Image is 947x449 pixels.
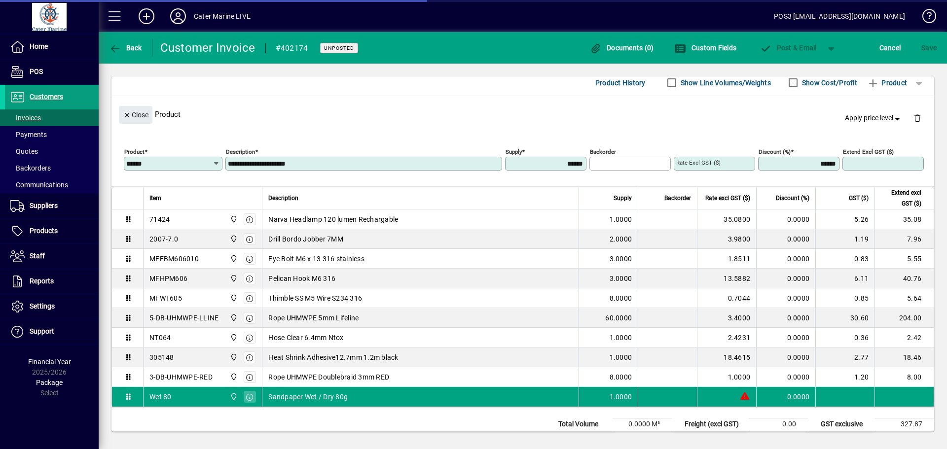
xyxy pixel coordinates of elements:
[610,372,632,382] span: 8.0000
[815,249,874,269] td: 0.83
[268,392,348,402] span: Sandpaper Wet / Dry 80g
[595,75,646,91] span: Product History
[756,209,815,229] td: 0.0000
[227,214,239,225] span: Cater Marine
[915,2,935,34] a: Knowledge Base
[874,328,934,347] td: 2.42
[30,42,48,50] span: Home
[874,249,934,269] td: 5.55
[149,392,172,402] div: Wet 80
[815,269,874,288] td: 6.11
[590,44,654,52] span: Documents (0)
[703,293,750,303] div: 0.7044
[227,253,239,264] span: Cater Marine
[610,333,632,343] span: 1.0000
[268,372,389,382] span: Rope UHMWPE Doublebraid 3mm RED
[276,40,308,56] div: #402174
[815,288,874,308] td: 0.85
[749,418,808,430] td: 0.00
[268,254,364,264] span: Eye Bolt M6 x 13 316 stainless
[703,333,750,343] div: 2.4231
[776,193,809,204] span: Discount (%)
[149,234,178,244] div: 2007-7.0
[756,367,815,387] td: 0.0000
[109,44,142,52] span: Back
[610,274,632,283] span: 3.0000
[777,44,781,52] span: P
[5,194,99,218] a: Suppliers
[610,293,632,303] span: 8.0000
[849,193,869,204] span: GST ($)
[703,313,750,323] div: 3.4000
[5,269,99,294] a: Reports
[815,229,874,249] td: 1.19
[30,277,54,285] span: Reports
[30,68,43,75] span: POS
[610,214,632,224] span: 1.0000
[703,254,750,264] div: 1.8511
[845,113,902,123] span: Apply price level
[921,44,925,52] span: S
[5,35,99,59] a: Home
[705,193,750,204] span: Rate excl GST ($)
[875,418,934,430] td: 327.87
[5,244,99,269] a: Staff
[5,143,99,160] a: Quotes
[149,254,199,264] div: MFEBM606010
[921,40,937,56] span: ave
[131,7,162,25] button: Add
[99,39,153,57] app-page-header-button: Back
[874,347,934,367] td: 18.46
[268,313,359,323] span: Rope UHMWPE 5mm Lifeline
[149,214,170,224] div: 71424
[759,148,791,155] mat-label: Discount (%)
[614,193,632,204] span: Supply
[874,209,934,229] td: 35.08
[862,74,912,92] button: Product
[877,39,904,57] button: Cancel
[124,148,145,155] mat-label: Product
[10,131,47,138] span: Payments
[874,288,934,308] td: 5.64
[875,430,934,442] td: 49.17
[30,227,58,235] span: Products
[194,8,251,24] div: Cater Marine LIVE
[149,372,213,382] div: 3-DB-UHMWPE-RED
[760,44,817,52] span: ost & Email
[149,193,161,204] span: Item
[227,234,239,244] span: Cater Marine
[227,312,239,323] span: Cater Marine
[674,44,736,52] span: Custom Fields
[30,202,58,209] span: Suppliers
[610,254,632,264] span: 3.0000
[591,74,650,92] button: Product History
[587,39,656,57] button: Documents (0)
[756,249,815,269] td: 0.0000
[756,269,815,288] td: 0.0000
[10,114,41,122] span: Invoices
[676,159,721,166] mat-label: Rate excl GST ($)
[867,75,907,91] span: Product
[879,40,901,56] span: Cancel
[36,379,63,386] span: Package
[703,352,750,362] div: 18.4615
[613,418,672,430] td: 0.0000 M³
[815,308,874,328] td: 30.60
[149,352,174,362] div: 305148
[30,252,45,260] span: Staff
[268,193,298,204] span: Description
[756,347,815,367] td: 0.0000
[756,288,815,308] td: 0.0000
[116,110,155,119] app-page-header-button: Close
[226,148,255,155] mat-label: Description
[841,109,906,127] button: Apply price level
[816,418,875,430] td: GST exclusive
[268,352,398,362] span: Heat Shrink Adhesive12.7mm 1.2m black
[703,274,750,283] div: 13.5882
[506,148,522,155] mat-label: Supply
[30,93,63,101] span: Customers
[703,372,750,382] div: 1.0000
[664,193,691,204] span: Backorder
[679,78,771,88] label: Show Line Volumes/Weights
[906,106,929,130] button: Delete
